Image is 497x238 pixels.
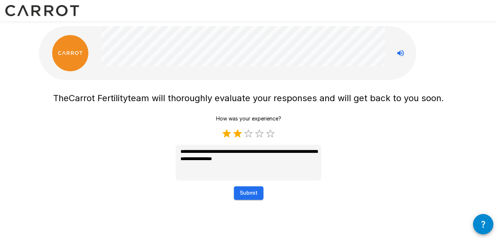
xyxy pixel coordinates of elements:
p: How was your experience? [216,115,281,122]
button: Stop reading questions aloud [393,46,408,60]
button: Submit [234,186,263,200]
span: Carrot Fertility [69,93,128,103]
img: carrot_logo.png [52,35,88,71]
span: team will thoroughly evaluate your responses and will get back to you soon. [128,93,444,103]
span: The [53,93,69,103]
